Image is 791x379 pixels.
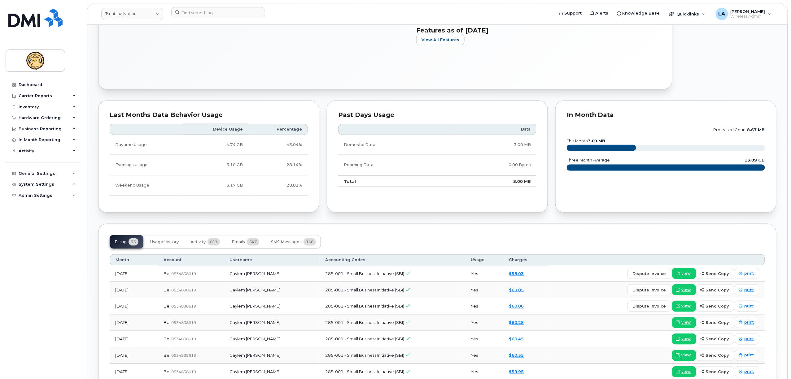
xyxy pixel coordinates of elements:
[682,369,691,375] span: view
[509,287,524,292] a: $60.05
[449,124,536,135] th: Data
[465,347,504,364] td: Yes
[325,353,404,358] span: 285-001 - Small Business Initiative (SBI)
[171,321,196,325] span: 0534838619
[735,366,759,377] a: print
[171,288,196,292] span: 0534838619
[465,254,504,265] th: Usage
[110,347,158,364] td: [DATE]
[735,301,759,312] a: print
[182,155,248,175] td: 3.10 GB
[745,353,754,358] span: print
[247,238,259,246] span: 547
[711,8,776,20] div: Lorraine Agustin
[503,254,548,265] th: Charges
[672,334,696,345] a: view
[325,369,404,374] span: 285-001 - Small Business Initiative (SBI)
[613,7,664,19] a: Knowledge Base
[735,350,759,361] a: print
[248,175,308,196] td: 28.81%
[745,369,754,375] span: print
[171,7,265,18] input: Find something...
[164,353,171,358] span: Bell
[566,139,605,143] text: this month
[465,331,504,347] td: Yes
[224,347,320,364] td: Caylem [PERSON_NAME]
[682,320,691,325] span: view
[150,239,179,244] span: Usage History
[110,254,158,265] th: Month
[696,366,734,377] button: send copy
[224,254,320,265] th: Username
[706,336,729,342] span: send copy
[682,287,691,293] span: view
[248,124,308,135] th: Percentage
[338,112,536,118] div: Past Days Usage
[325,320,404,325] span: 285-001 - Small Business Initiative (SBI)
[555,7,586,19] a: Support
[182,135,248,155] td: 4.74 GB
[682,271,691,276] span: view
[232,239,245,244] span: Emails
[596,10,609,16] span: Alerts
[110,175,308,196] tr: Friday from 6:00pm to Monday 8:00am
[745,158,765,162] text: 13.09 GB
[465,265,504,282] td: Yes
[338,175,449,187] td: Total
[682,353,691,358] span: view
[665,8,710,20] div: Quicklinks
[164,320,171,325] span: Bell
[706,304,729,309] span: send copy
[320,254,465,265] th: Accounting Codes
[745,287,754,293] span: print
[449,135,536,155] td: 3.00 MB
[338,135,449,155] td: Domestic Data
[465,298,504,315] td: Yes
[633,271,666,277] span: dispute invoice
[171,271,196,276] span: 0534838619
[110,282,158,298] td: [DATE]
[706,320,729,326] span: send copy
[509,304,524,309] a: $60.86
[509,353,524,358] a: $60.35
[714,127,765,132] text: projected count
[672,268,696,279] a: view
[672,284,696,295] a: view
[745,336,754,342] span: print
[325,271,404,276] span: 285-001 - Small Business Initiative (SBI)
[304,238,316,246] span: 166
[509,320,524,325] a: $60.28
[677,11,699,16] span: Quicklinks
[745,320,754,325] span: print
[110,298,158,315] td: [DATE]
[224,265,320,282] td: Caylem [PERSON_NAME]
[110,112,308,118] div: Last Months Data Behavior Usage
[633,287,666,293] span: dispute invoice
[672,350,696,361] a: view
[747,127,765,132] tspan: 8.67 MB
[224,298,320,315] td: Caylem [PERSON_NAME]
[164,304,171,309] span: Bell
[706,353,729,359] span: send copy
[416,34,465,45] button: View All Features
[706,369,729,375] span: send copy
[465,315,504,331] td: Yes
[696,350,734,361] button: send copy
[627,284,671,295] button: dispute invoice
[696,334,734,345] button: send copy
[422,37,459,43] span: View All Features
[509,271,524,276] a: $58.03
[696,317,734,328] button: send copy
[449,175,536,187] td: 3.00 MB
[672,317,696,328] a: view
[171,370,196,374] span: 0534838619
[735,268,759,279] a: print
[208,238,220,246] span: 611
[696,301,734,312] button: send copy
[248,155,308,175] td: 28.14%
[566,158,610,162] text: three month average
[672,366,696,377] a: view
[682,336,691,342] span: view
[719,10,725,18] span: LA
[735,334,759,345] a: print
